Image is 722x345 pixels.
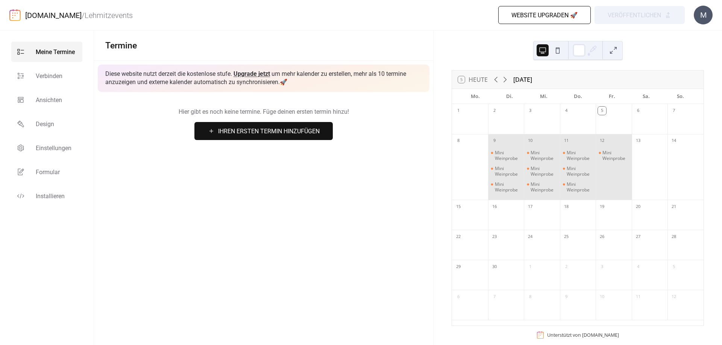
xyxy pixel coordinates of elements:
a: Ansichten [11,90,82,110]
span: Formular [36,168,60,177]
div: 7 [490,292,499,301]
div: Mini Weinprobe [531,181,557,193]
div: 18 [562,202,570,211]
div: Unterstützt von [547,332,619,338]
div: Mini Weinprobe [596,150,632,161]
div: 4 [562,107,570,115]
div: Mini Weinprobe [567,150,593,161]
span: Hier gibt es noch keine termine. Füge deinen ersten termin hinzu! [105,107,422,116]
b: / [82,11,85,20]
div: 23 [490,232,499,241]
div: 2 [490,107,499,115]
a: Verbinden [11,66,82,86]
img: logo [9,9,21,21]
span: Meine Termine [36,48,75,57]
div: 8 [454,137,463,145]
div: Mini Weinprobe [524,166,560,177]
div: 1 [454,107,463,115]
div: 2 [562,262,570,271]
div: Mini Weinprobe [495,166,521,177]
div: 8 [526,292,534,301]
div: M [694,6,713,24]
button: Website upgraden 🚀 [498,6,591,24]
div: 28 [670,232,678,241]
div: Mini Weinprobe [488,181,524,193]
a: Ihren Ersten Termin Hinzufügen [105,122,422,140]
div: Mini Weinprobe [602,150,629,161]
div: 19 [598,202,606,211]
a: Einstellungen [11,138,82,158]
div: 5 [670,262,678,271]
div: 14 [670,137,678,145]
a: [DOMAIN_NAME] [25,11,82,20]
div: Mi. [526,89,561,104]
a: Upgrade jetzt [234,70,270,77]
div: 9 [562,292,570,301]
div: 13 [634,137,642,145]
div: Sa. [629,89,663,104]
span: Ihren Ersten Termin Hinzufügen [218,127,320,136]
div: 16 [490,202,499,211]
b: Lehmitzevents [85,11,133,20]
div: Do. [561,89,595,104]
div: Mo. [458,89,492,104]
div: 30 [490,262,499,271]
div: Mini Weinprobe [488,166,524,177]
div: 15 [454,202,463,211]
span: Einstellungen [36,144,71,153]
div: Mini Weinprobe [567,181,593,193]
a: Design [11,114,82,134]
div: 6 [454,292,463,301]
div: 12 [670,292,678,301]
div: 25 [562,232,570,241]
div: Mini Weinprobe [531,166,557,177]
div: 11 [562,137,570,145]
div: 10 [598,292,606,301]
div: 1 [526,262,534,271]
div: 10 [526,137,534,145]
div: 17 [526,202,534,211]
div: 27 [634,232,642,241]
div: Fr. [595,89,629,104]
div: Mini Weinprobe [560,150,596,161]
a: Installieren [11,186,82,206]
div: Mini Weinprobe [495,150,521,161]
span: Website upgraden 🚀 [511,11,578,20]
div: 3 [598,262,606,271]
div: Mini Weinprobe [567,166,593,177]
div: Mini Weinprobe [495,181,521,193]
div: 5 [598,107,606,115]
div: 20 [634,202,642,211]
span: Ansichten [36,96,62,105]
div: 11 [634,292,642,301]
span: Installieren [36,192,65,201]
div: 29 [454,262,463,271]
div: So. [663,89,698,104]
div: 3 [526,107,534,115]
span: Design [36,120,54,129]
div: 9 [490,137,499,145]
div: 4 [634,262,642,271]
span: Termine [105,41,137,51]
div: 21 [670,202,678,211]
div: 7 [670,107,678,115]
button: Ihren Ersten Termin Hinzufügen [194,122,333,140]
div: 6 [634,107,642,115]
div: 12 [598,137,606,145]
div: [DATE] [513,75,532,84]
span: Verbinden [36,72,62,81]
a: Formular [11,162,82,182]
div: 22 [454,232,463,241]
div: 26 [598,232,606,241]
div: Mini Weinprobe [524,181,560,193]
span: Diese website nutzt derzeit die kostenlose stufe. um mehr kalender zu erstellen, mehr als 10 term... [105,70,422,87]
div: Mini Weinprobe [524,150,560,161]
a: [DOMAIN_NAME] [582,332,619,338]
div: Mini Weinprobe [560,181,596,193]
div: Mini Weinprobe [560,166,596,177]
div: Di. [492,89,526,104]
div: Mini Weinprobe [488,150,524,161]
div: 24 [526,232,534,241]
a: Meine Termine [11,42,82,62]
div: Mini Weinprobe [531,150,557,161]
